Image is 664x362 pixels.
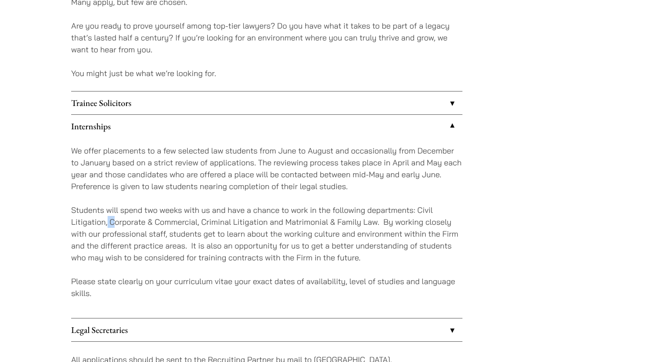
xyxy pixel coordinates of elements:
[71,138,462,318] div: Internships
[71,204,462,263] p: Students will spend two weeks with us and have a chance to work in the following departments: Civ...
[71,67,462,79] p: You might just be what we’re looking for.
[71,318,462,341] a: Legal Secretaries
[71,275,462,299] p: Please state clearly on your curriculum vitae your exact dates of availability, level of studies ...
[71,145,462,192] p: We offer placements to a few selected law students from June to August and occasionally from Dece...
[71,20,462,55] p: Are you ready to prove yourself among top-tier lawyers? Do you have what it takes to be part of a...
[71,91,462,114] a: Trainee Solicitors
[71,115,462,138] a: Internships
